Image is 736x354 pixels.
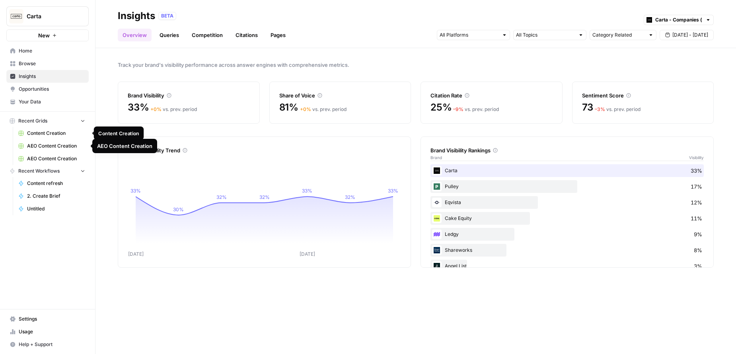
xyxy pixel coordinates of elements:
[19,315,85,323] span: Settings
[430,212,704,225] div: Cake Equity
[430,146,704,154] div: Brand Visibility Rankings
[216,194,227,200] tspan: 32%
[266,29,290,41] a: Pages
[6,165,89,177] button: Recent Workflows
[6,57,89,70] a: Browse
[453,106,463,112] span: – 9 %
[6,115,89,127] button: Recent Grids
[302,188,312,194] tspan: 33%
[432,261,442,271] img: 3j4eyfwabgqhe0my3byjh9gp8r3o
[432,245,442,255] img: co3w649im0m6efu8dv1ax78du890
[27,155,85,162] span: AEO Content Creation
[15,140,89,152] a: AEO Content Creation
[6,70,89,83] a: Insights
[440,31,498,39] input: All Platforms
[430,164,704,177] div: Carta
[432,166,442,175] img: c35yeiwf0qjehltklbh57st2xhbo
[128,101,149,114] span: 33%
[430,228,704,241] div: Ledgy
[128,91,250,99] div: Brand Visibility
[672,31,708,39] span: [DATE] - [DATE]
[150,106,197,113] div: vs. prev. period
[158,12,176,20] div: BETA
[98,130,139,137] div: Content Creation
[432,198,442,207] img: ojwm89iittpj2j2x5tgvhrn984bb
[345,194,355,200] tspan: 32%
[592,31,645,39] input: Category Related
[689,154,704,161] span: Visibility
[430,154,442,161] span: Brand
[27,142,85,150] span: AEO Content Creation
[430,260,704,272] div: Angel List
[19,341,85,348] span: Help + Support
[118,61,714,69] span: Track your brand's visibility performance across answer engines with comprehensive metrics.
[430,91,553,99] div: Citation Rate
[118,10,155,22] div: Insights
[694,262,702,270] span: 3%
[173,206,184,212] tspan: 30%
[187,29,228,41] a: Competition
[388,188,398,194] tspan: 33%
[150,106,162,112] span: + 0 %
[691,214,702,222] span: 11%
[694,230,702,238] span: 9%
[660,30,714,40] button: [DATE] - [DATE]
[27,205,85,212] span: Untitled
[259,194,270,200] tspan: 32%
[19,60,85,67] span: Browse
[300,106,347,113] div: vs. prev. period
[432,182,442,191] img: u02qnnqpa7ceiw6p01io3how8agt
[19,328,85,335] span: Usage
[595,106,641,113] div: vs. prev. period
[595,106,605,112] span: – 3 %
[432,214,442,223] img: fe4fikqdqe1bafe3px4l1blbafc7
[19,47,85,54] span: Home
[430,244,704,257] div: Shareworks
[516,31,575,39] input: All Topics
[582,91,704,99] div: Sentiment Score
[38,31,50,39] span: New
[19,73,85,80] span: Insights
[15,127,89,140] a: Content Creation
[6,95,89,108] a: Your Data
[231,29,263,41] a: Citations
[691,198,702,206] span: 12%
[15,177,89,190] a: Content refresh
[6,325,89,338] a: Usage
[300,106,311,112] span: + 0 %
[6,313,89,325] a: Settings
[27,193,85,200] span: 2. Create Brief
[19,86,85,93] span: Opportunities
[691,167,702,175] span: 33%
[432,230,442,239] img: 4pynuglrc3sixi0so0f0dcx4ule5
[128,251,144,257] tspan: [DATE]
[155,29,184,41] a: Queries
[19,98,85,105] span: Your Data
[691,183,702,191] span: 17%
[130,188,141,194] tspan: 33%
[18,167,60,175] span: Recent Workflows
[430,101,452,114] span: 25%
[6,6,89,26] button: Workspace: Carta
[6,29,89,41] button: New
[453,106,499,113] div: vs. prev. period
[279,101,298,114] span: 81%
[15,190,89,202] a: 2. Create Brief
[27,12,75,20] span: Carta
[15,202,89,215] a: Untitled
[118,29,152,41] a: Overview
[6,83,89,95] a: Opportunities
[694,246,702,254] span: 8%
[655,16,702,24] input: Carta - Companies (cap table)
[430,196,704,209] div: Eqvista
[582,101,594,114] span: 73
[430,180,704,193] div: Pulley
[15,152,89,165] a: AEO Content Creation
[279,91,401,99] div: Share of Voice
[300,251,315,257] tspan: [DATE]
[27,180,85,187] span: Content refresh
[18,117,47,124] span: Recent Grids
[9,9,23,23] img: Carta Logo
[27,130,85,137] span: Content Creation
[6,45,89,57] a: Home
